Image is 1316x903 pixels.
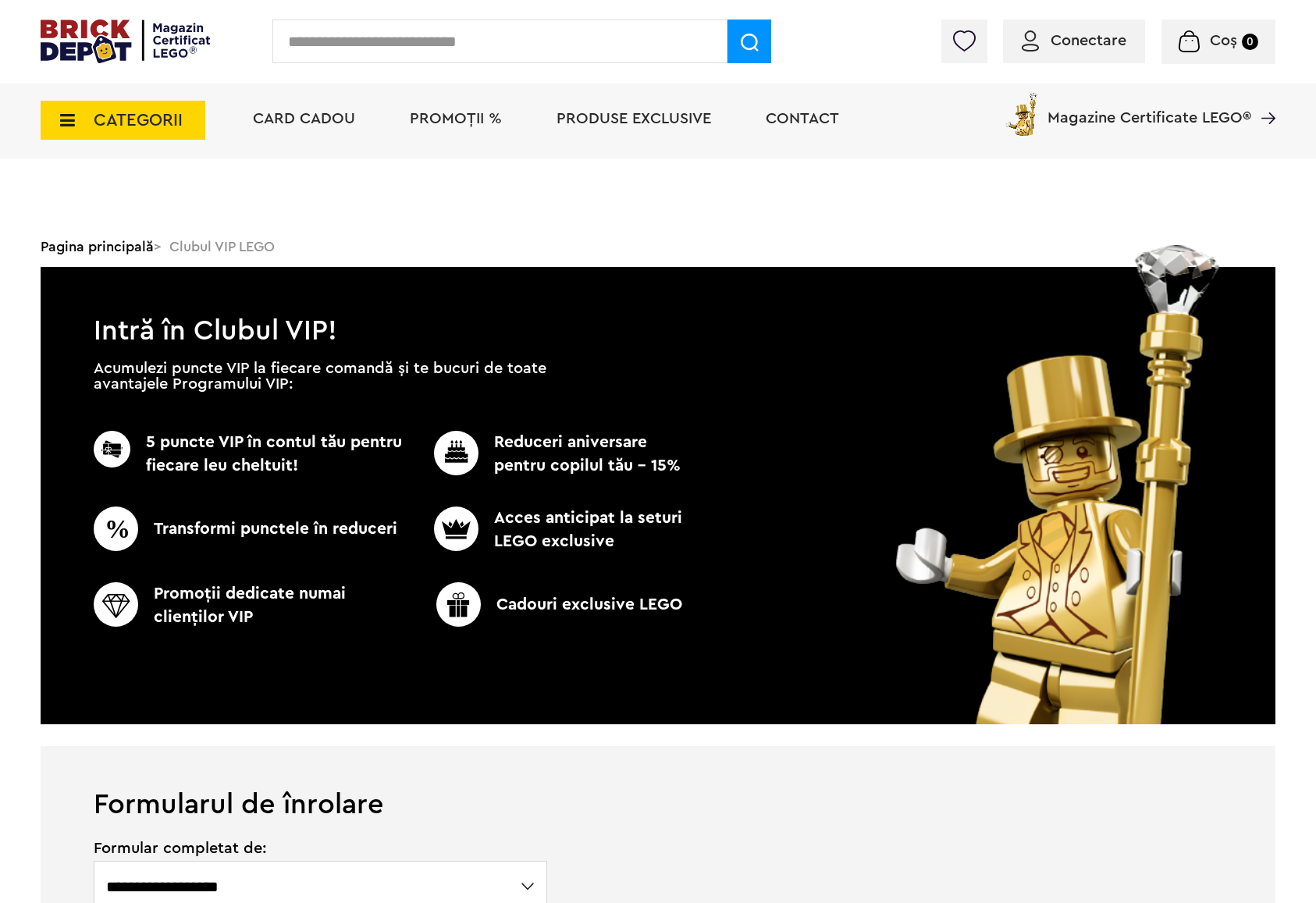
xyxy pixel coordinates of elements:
[557,111,711,126] a: Produse exclusive
[94,431,408,478] p: 5 puncte VIP în contul tău pentru fiecare leu cheltuit!
[874,245,1243,724] img: vip_page_image
[41,240,154,254] a: Pagina principală
[436,582,481,627] img: CC_BD_Green_chek_mark
[1047,90,1251,126] span: Magazine Certificate LEGO®
[94,841,549,856] span: Formular completat de:
[408,431,688,478] p: Reduceri aniversare pentru copilul tău - 15%
[94,431,130,467] img: CC_BD_Green_chek_mark
[253,111,355,126] a: Card Cadou
[410,111,502,126] a: PROMOȚII %
[41,226,1275,267] div: > Clubul VIP LEGO
[1022,33,1126,48] a: Conectare
[1242,34,1258,50] small: 0
[1251,90,1275,105] a: Magazine Certificate LEGO®
[94,112,183,129] span: CATEGORII
[41,746,1275,819] h1: Formularul de înrolare
[1051,33,1126,48] span: Conectare
[402,582,717,627] p: Cadouri exclusive LEGO
[94,361,546,392] p: Acumulezi puncte VIP la fiecare comandă și te bucuri de toate avantajele Programului VIP:
[94,582,138,627] img: CC_BD_Green_chek_mark
[434,431,478,475] img: CC_BD_Green_chek_mark
[41,267,1275,339] h1: Intră în Clubul VIP!
[94,582,408,629] p: Promoţii dedicate numai clienţilor VIP
[94,507,138,551] img: CC_BD_Green_chek_mark
[94,507,408,551] p: Transformi punctele în reduceri
[408,507,688,553] p: Acces anticipat la seturi LEGO exclusive
[434,507,478,551] img: CC_BD_Green_chek_mark
[1210,33,1237,48] span: Coș
[766,111,839,126] a: Contact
